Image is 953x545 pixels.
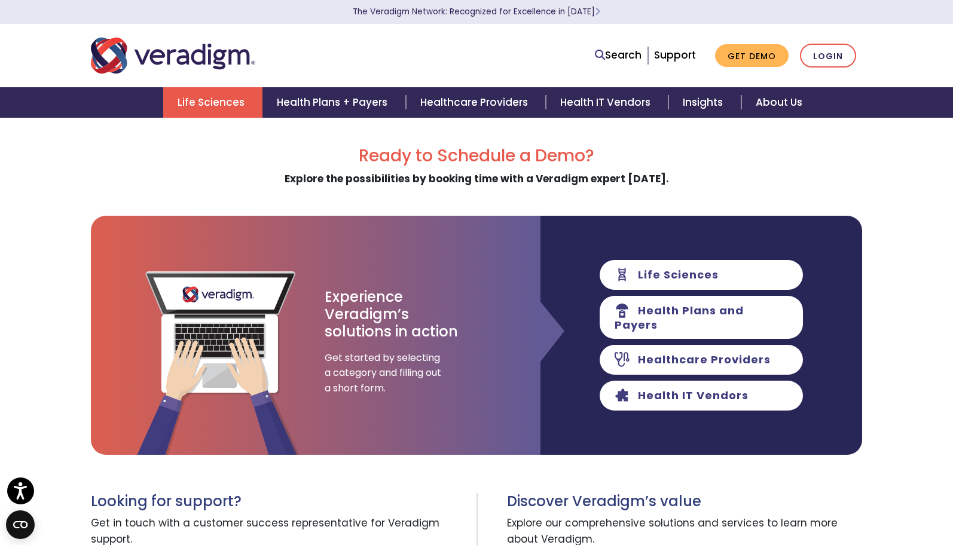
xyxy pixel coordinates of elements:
[507,493,862,510] h3: Discover Veradigm’s value
[893,485,939,531] iframe: Drift Chat Widget
[285,172,669,186] strong: Explore the possibilities by booking time with a Veradigm expert [DATE].
[546,87,668,118] a: Health IT Vendors
[325,350,444,396] span: Get started by selecting a category and filling out a short form.
[163,87,262,118] a: Life Sciences
[668,87,741,118] a: Insights
[91,493,468,510] h3: Looking for support?
[353,6,600,17] a: The Veradigm Network: Recognized for Excellence in [DATE]Learn More
[262,87,405,118] a: Health Plans + Payers
[6,510,35,539] button: Open CMP widget
[325,289,459,340] h3: Experience Veradigm’s solutions in action
[595,47,642,63] a: Search
[91,146,862,166] h2: Ready to Schedule a Demo?
[654,48,696,62] a: Support
[595,6,600,17] span: Learn More
[91,36,255,75] img: Veradigm logo
[715,44,789,68] a: Get Demo
[741,87,817,118] a: About Us
[800,44,856,68] a: Login
[406,87,546,118] a: Healthcare Providers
